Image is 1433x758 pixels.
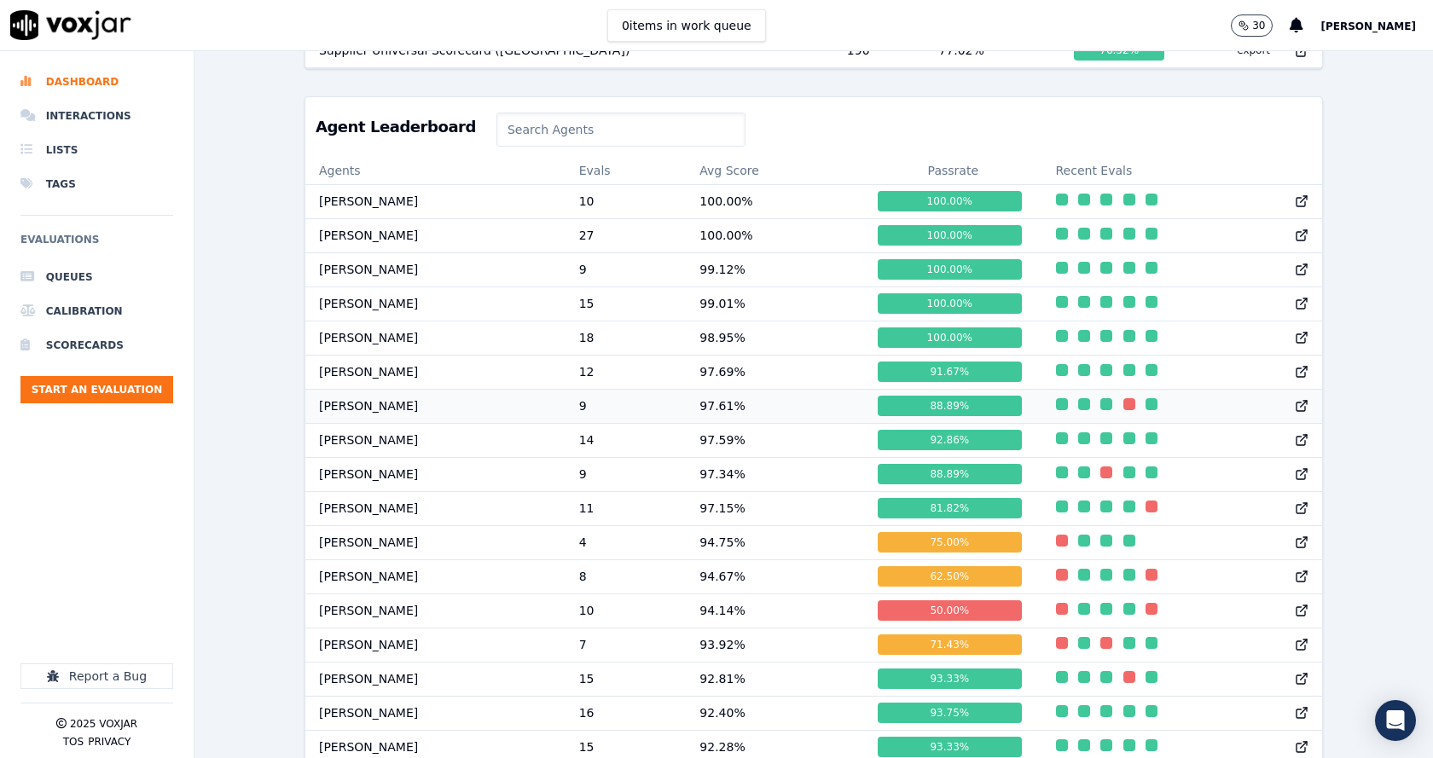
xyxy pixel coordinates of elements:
[686,157,864,184] th: Avg Score
[20,294,173,328] a: Calibration
[864,157,1041,184] th: Passrate
[566,457,687,491] td: 9
[686,389,864,423] td: 97.61 %
[1231,14,1290,37] button: 30
[686,593,864,628] td: 94.14 %
[686,628,864,662] td: 93.92 %
[305,525,566,559] td: [PERSON_NAME]
[686,525,864,559] td: 94.75 %
[686,696,864,730] td: 92.40 %
[878,737,1021,757] div: 93.33 %
[878,362,1021,382] div: 91.67 %
[1223,37,1284,64] button: export
[878,600,1021,621] div: 50.00 %
[566,157,687,184] th: Evals
[63,735,84,749] button: TOS
[305,662,566,696] td: [PERSON_NAME]
[566,423,687,457] td: 14
[686,218,864,252] td: 100.00 %
[1375,700,1416,741] div: Open Intercom Messenger
[1320,20,1416,32] span: [PERSON_NAME]
[305,184,566,218] td: [PERSON_NAME]
[566,286,687,321] td: 15
[20,65,173,99] a: Dashboard
[566,593,687,628] td: 10
[20,328,173,362] a: Scorecards
[686,355,864,389] td: 97.69 %
[878,532,1021,553] div: 75.00 %
[305,559,566,593] td: [PERSON_NAME]
[566,491,687,525] td: 11
[316,119,476,135] h3: Agent Leaderboard
[566,696,687,730] td: 16
[305,423,566,457] td: [PERSON_NAME]
[88,735,131,749] button: Privacy
[305,696,566,730] td: [PERSON_NAME]
[70,717,137,731] p: 2025 Voxjar
[878,464,1021,484] div: 88.89 %
[566,525,687,559] td: 4
[686,252,864,286] td: 99.12 %
[1231,14,1273,37] button: 30
[305,218,566,252] td: [PERSON_NAME]
[566,662,687,696] td: 15
[686,321,864,355] td: 98.95 %
[305,628,566,662] td: [PERSON_NAME]
[1042,157,1322,184] th: Recent Evals
[305,321,566,355] td: [PERSON_NAME]
[566,218,687,252] td: 27
[878,634,1021,655] div: 71.43 %
[305,355,566,389] td: [PERSON_NAME]
[496,113,746,147] input: Search Agents
[566,321,687,355] td: 18
[20,260,173,294] a: Queues
[686,559,864,593] td: 94.67 %
[878,259,1021,280] div: 100.00 %
[566,389,687,423] td: 9
[20,229,173,260] h6: Evaluations
[566,628,687,662] td: 7
[1074,40,1164,61] div: 76.32 %
[878,327,1021,348] div: 100.00 %
[607,9,766,42] button: 0items in work queue
[305,457,566,491] td: [PERSON_NAME]
[305,491,566,525] td: [PERSON_NAME]
[878,293,1021,314] div: 100.00 %
[878,430,1021,450] div: 92.86 %
[878,498,1021,518] div: 81.82 %
[686,423,864,457] td: 97.59 %
[305,157,566,184] th: Agents
[878,396,1021,416] div: 88.89 %
[305,389,566,423] td: [PERSON_NAME]
[10,10,131,40] img: voxjar logo
[305,252,566,286] td: [PERSON_NAME]
[566,559,687,593] td: 8
[686,184,864,218] td: 100.00 %
[1252,19,1265,32] p: 30
[878,225,1021,246] div: 100.00 %
[20,133,173,167] a: Lists
[878,703,1021,723] div: 93.75 %
[878,191,1021,211] div: 100.00 %
[20,376,173,403] button: Start an Evaluation
[686,662,864,696] td: 92.81 %
[686,491,864,525] td: 97.15 %
[566,355,687,389] td: 12
[305,593,566,628] td: [PERSON_NAME]
[20,663,173,689] button: Report a Bug
[20,167,173,201] a: Tags
[566,252,687,286] td: 9
[20,99,173,133] a: Interactions
[305,286,566,321] td: [PERSON_NAME]
[1320,15,1433,36] button: [PERSON_NAME]
[878,566,1021,587] div: 62.50 %
[566,184,687,218] td: 10
[686,457,864,491] td: 97.34 %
